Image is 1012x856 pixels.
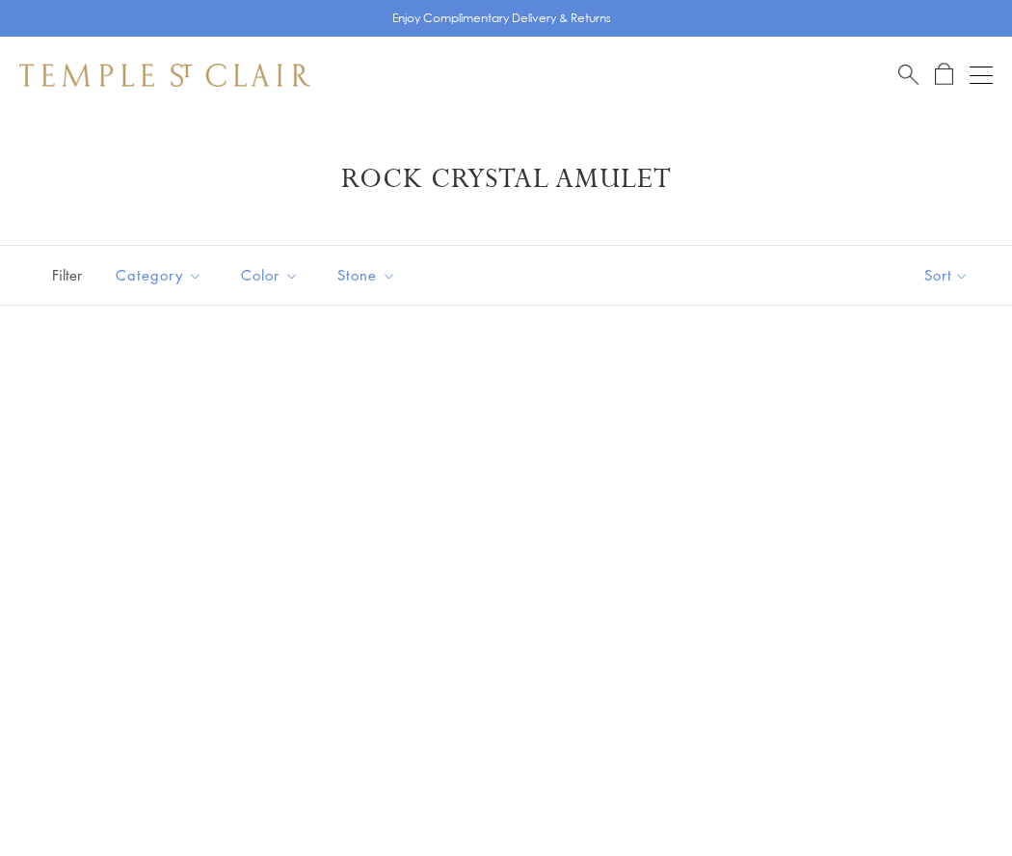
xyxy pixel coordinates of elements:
[231,263,313,287] span: Color
[48,162,964,197] h1: Rock Crystal Amulet
[323,254,411,297] button: Stone
[392,9,611,28] p: Enjoy Complimentary Delivery & Returns
[935,63,953,87] a: Open Shopping Bag
[19,64,310,87] img: Temple St. Clair
[328,263,411,287] span: Stone
[881,246,1012,305] button: Show sort by
[898,63,919,87] a: Search
[970,64,993,87] button: Open navigation
[106,263,217,287] span: Category
[226,254,313,297] button: Color
[101,254,217,297] button: Category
